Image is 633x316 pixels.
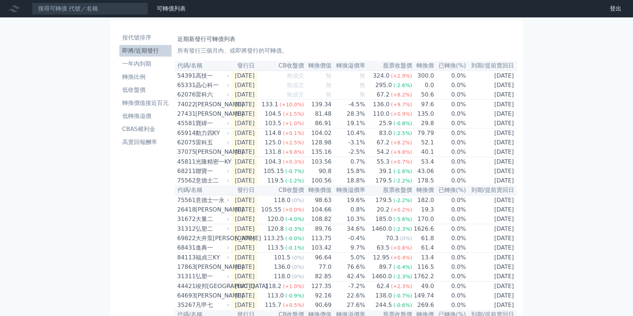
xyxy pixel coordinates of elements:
td: 19.1% [332,119,366,128]
td: 81.48 [304,109,332,119]
td: -4.5% [332,100,366,110]
th: 已轉換(%) [434,185,466,195]
td: [DATE] [231,253,258,263]
td: [DATE] [231,262,258,272]
div: 光隆精密一KY [196,157,228,166]
div: 39.1 [378,167,394,176]
td: [DATE] [231,272,258,282]
td: 0.8% [332,205,366,214]
td: 182.0 [412,195,434,205]
div: 125.0 [263,138,283,147]
div: 62076 [177,90,194,99]
span: (-2.6%) [393,82,412,88]
a: 高賣回報酬率 [119,136,172,148]
th: 代碼/名稱 [174,61,231,71]
span: (+2.9%) [391,73,412,79]
span: (+8.2%) [391,92,412,98]
td: [DATE] [231,119,258,128]
a: 轉換比例 [119,71,172,83]
div: 晶心科一 [196,81,228,90]
td: 0.0% [434,282,466,291]
span: (-0.1%) [285,245,304,251]
td: [DATE] [231,243,258,253]
td: -7.2% [332,282,366,291]
td: 0.0% [434,147,466,157]
td: 0.0% [434,243,466,253]
td: 10.3% [332,214,366,224]
div: 54.2 [375,148,391,156]
td: 29.8 [412,119,434,128]
td: 0.0% [434,253,466,263]
td: [DATE] [466,176,517,185]
th: 已轉換(%) [434,61,466,71]
span: (0%) [400,235,412,241]
div: 295.0 [374,81,394,90]
span: (-0.8%) [393,120,412,126]
div: 62.4 [375,282,391,291]
span: (+2.5%) [283,140,304,145]
div: 進典一 [196,243,228,252]
td: 0.0% [434,71,466,81]
div: 大井泵[PERSON_NAME] [196,234,228,243]
div: 131.8 [263,148,283,156]
div: 136.0 [371,100,391,109]
td: [DATE] [231,176,258,185]
div: 69822 [177,234,194,243]
div: 12.95 [371,253,391,262]
div: 185.0 [374,215,394,223]
div: 104.3 [263,157,283,166]
a: CBAS權利金 [119,123,172,135]
div: [PERSON_NAME] [196,205,228,214]
td: 0.0% [434,176,466,185]
h1: 近期新發行可轉債列表 [177,35,514,44]
div: 45581 [177,119,194,128]
a: 低轉換溢價 [119,110,172,122]
td: 86.91 [304,119,332,128]
td: 100.56 [304,176,332,185]
td: 96.64 [304,253,332,263]
th: 轉換價值 [304,61,332,71]
div: 104.5 [263,110,283,118]
td: 0.7% [332,157,366,167]
span: (-0.7%) [285,168,304,174]
td: [DATE] [231,205,258,214]
div: 179.5 [374,176,394,185]
span: (-2.2%) [393,178,412,184]
td: [DATE] [466,243,517,253]
span: (-2.3%) [393,226,412,232]
span: (-2.5%) [393,130,412,136]
span: (+10.0%) [280,102,304,107]
td: 0.0% [434,195,466,205]
td: [DATE] [231,109,258,119]
td: [DATE] [231,138,258,147]
td: 0.0% [434,109,466,119]
td: 0.0% [434,81,466,90]
td: 53.4 [412,157,434,167]
div: 54391 [177,71,194,80]
div: 83.0 [378,129,394,138]
td: 103.56 [304,157,332,167]
th: 代碼/名稱 [174,185,231,195]
div: 70.3 [384,234,400,243]
div: [PERSON_NAME] [196,263,228,271]
div: 45811 [177,157,194,166]
div: 136.0 [272,263,292,271]
div: 意德士二 [196,176,228,185]
td: 42.4% [332,272,366,282]
td: 0.0% [434,119,466,128]
td: 40.1 [412,147,434,157]
span: (-2.3%) [393,274,412,279]
div: 20.2 [375,205,391,214]
td: -0.4% [332,234,366,243]
td: 90.8 [304,167,332,176]
td: 50.6 [412,90,434,100]
th: CB收盤價 [258,185,304,195]
span: (+9.7%) [391,102,412,107]
span: (+1.0%) [283,120,304,126]
td: [DATE] [466,272,517,282]
div: 75562 [177,176,194,185]
td: [DATE] [466,214,517,224]
div: 31311 [177,272,194,281]
td: 0.0% [434,272,466,282]
div: 324.0 [371,71,391,80]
